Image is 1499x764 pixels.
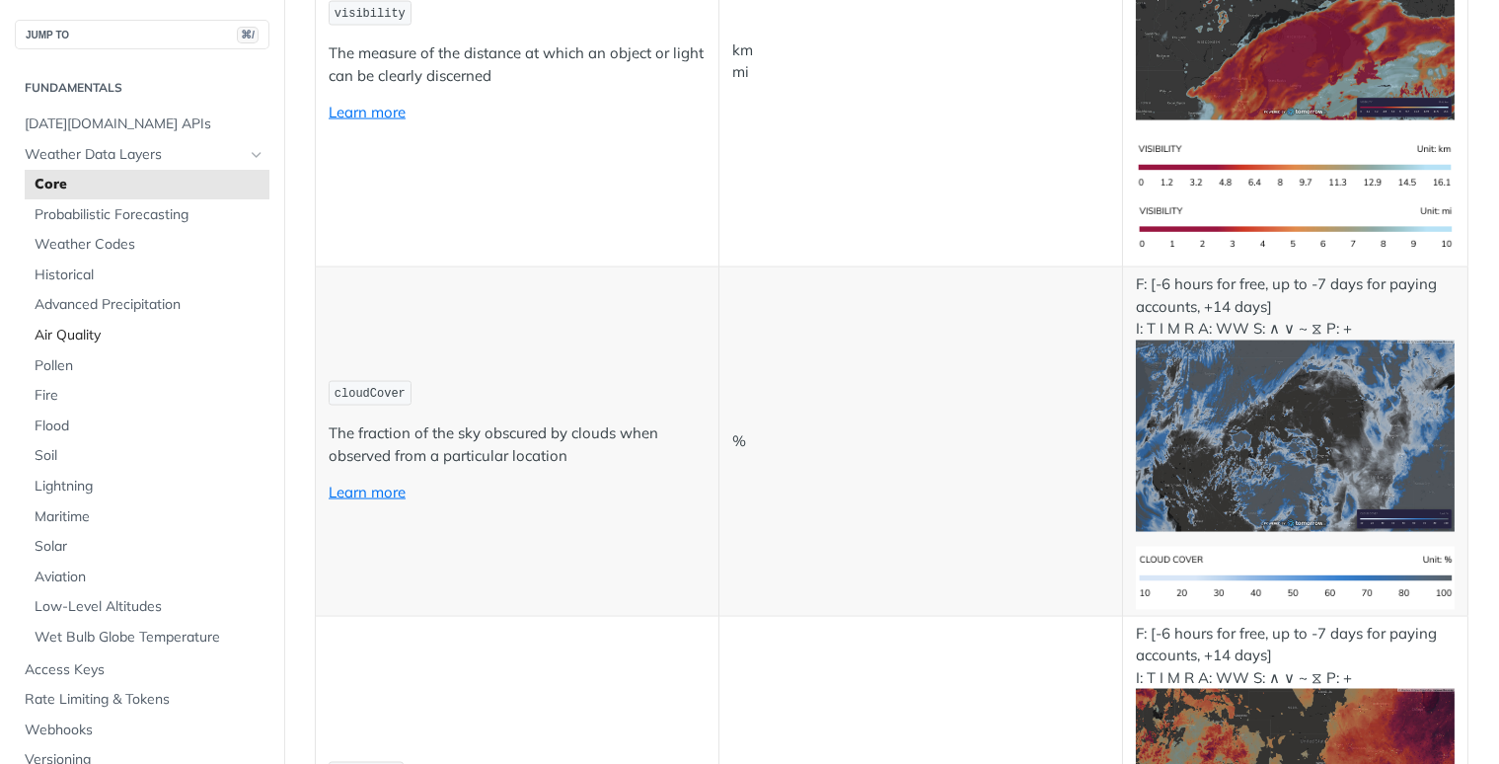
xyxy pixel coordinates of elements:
[25,200,269,230] a: Probabilistic Forecasting
[35,628,264,648] span: Wet Bulb Globe Temperature
[35,446,264,466] span: Soil
[35,507,264,527] span: Maritime
[35,417,264,436] span: Flood
[25,563,269,592] a: Aviation
[329,483,406,501] a: Learn more
[25,290,269,320] a: Advanced Precipitation
[35,356,264,376] span: Pollen
[35,295,264,315] span: Advanced Precipitation
[1136,568,1455,586] span: Expand image
[25,660,264,680] span: Access Keys
[329,422,706,467] p: The fraction of the sky obscured by clouds when observed from a particular location
[249,147,264,163] button: Hide subpages for Weather Data Layers
[35,326,264,345] span: Air Quality
[25,351,269,381] a: Pollen
[15,140,269,170] a: Weather Data LayersHide subpages for Weather Data Layers
[335,387,406,401] span: cloudCover
[1136,218,1455,237] span: Expand image
[15,20,269,49] button: JUMP TO⌘/
[25,532,269,562] a: Solar
[329,103,406,121] a: Learn more
[35,175,264,194] span: Core
[1136,156,1455,175] span: Expand image
[35,266,264,285] span: Historical
[25,623,269,652] a: Wet Bulb Globe Temperature
[25,412,269,441] a: Flood
[25,321,269,350] a: Air Quality
[732,430,1109,453] p: %
[15,79,269,97] h2: Fundamentals
[15,655,269,685] a: Access Keys
[25,261,269,290] a: Historical
[25,592,269,622] a: Low-Level Altitudes
[1136,547,1455,610] img: cloud-cover
[25,502,269,532] a: Maritime
[15,110,269,139] a: [DATE][DOMAIN_NAME] APIs
[35,477,264,497] span: Lightning
[1136,14,1455,33] span: Expand image
[1136,273,1455,532] p: F: [-6 hours for free, up to -7 days for paying accounts, +14 days] I: T I M R A: WW S: ∧ ∨ ~ ⧖ P: +
[15,685,269,715] a: Rate Limiting & Tokens
[237,27,259,43] span: ⌘/
[25,472,269,501] a: Lightning
[329,42,706,87] p: The measure of the distance at which an object or light can be clearly discerned
[25,145,244,165] span: Weather Data Layers
[35,568,264,587] span: Aviation
[35,597,264,617] span: Low-Level Altitudes
[25,230,269,260] a: Weather Codes
[25,721,264,740] span: Webhooks
[25,441,269,471] a: Soil
[35,235,264,255] span: Weather Codes
[1136,425,1455,444] span: Expand image
[1136,198,1455,262] img: visibility-us
[15,716,269,745] a: Webhooks
[1136,341,1455,532] img: cloud-cover
[25,115,264,134] span: [DATE][DOMAIN_NAME] APIs
[1136,135,1455,198] img: visibility-si
[732,39,1109,84] p: km mi
[335,7,406,21] span: visibility
[25,170,269,199] a: Core
[35,205,264,225] span: Probabilistic Forecasting
[35,537,264,557] span: Solar
[25,381,269,411] a: Fire
[35,386,264,406] span: Fire
[25,690,264,710] span: Rate Limiting & Tokens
